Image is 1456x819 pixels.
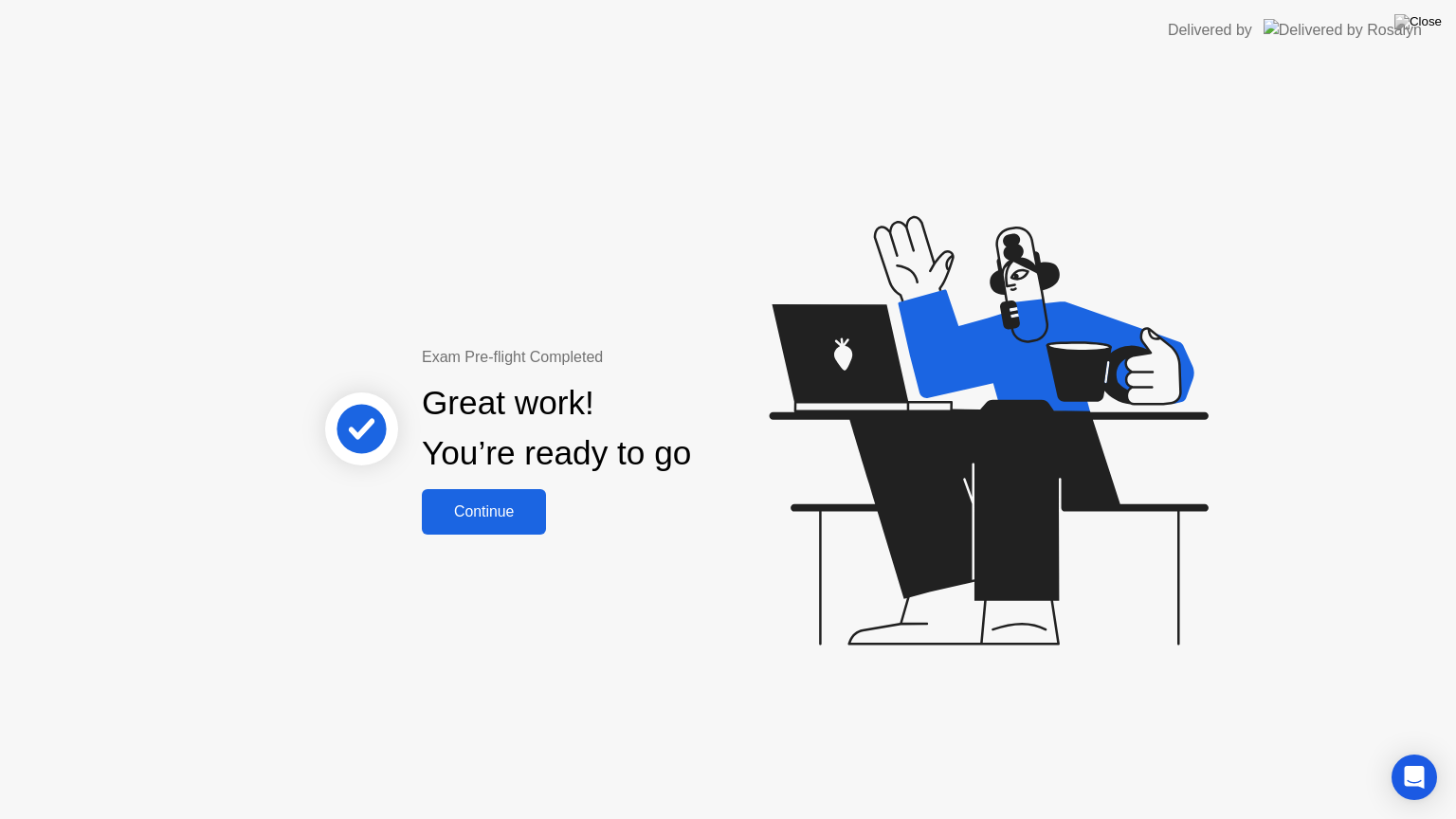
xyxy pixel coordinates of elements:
[1394,14,1442,29] img: Close
[1168,19,1252,42] div: Delivered by
[422,489,546,535] button: Continue
[428,503,540,520] div: Continue
[422,378,691,479] div: Great work! You’re ready to go
[422,346,813,369] div: Exam Pre-flight Completed
[1264,19,1422,41] img: Delivered by Rosalyn
[1392,755,1437,800] div: Open Intercom Messenger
